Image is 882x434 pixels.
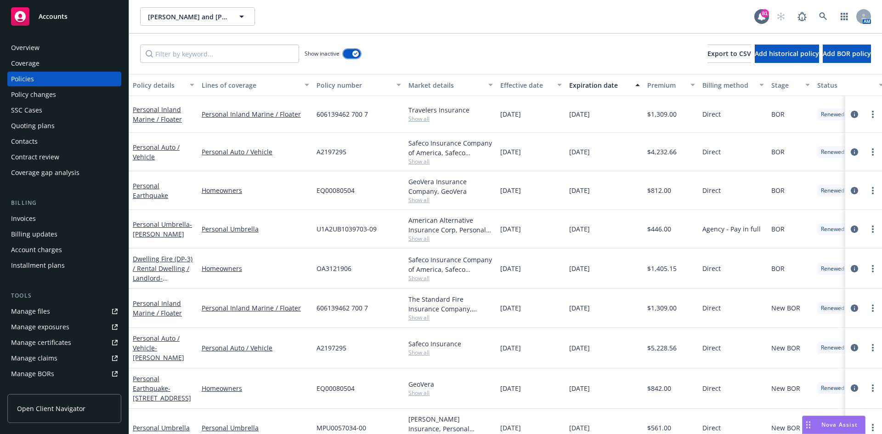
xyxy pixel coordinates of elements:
[7,103,121,118] a: SSC Cases
[569,224,590,234] span: [DATE]
[7,56,121,71] a: Coverage
[569,383,590,393] span: [DATE]
[500,109,521,119] span: [DATE]
[11,335,71,350] div: Manage certificates
[133,274,191,292] span: - [STREET_ADDRESS]
[500,303,521,313] span: [DATE]
[140,7,255,26] button: [PERSON_NAME] and [PERSON_NAME]
[133,143,180,161] a: Personal Auto / Vehicle
[500,343,521,353] span: [DATE]
[755,49,819,58] span: Add historical policy
[202,423,309,433] a: Personal Umbrella
[7,291,121,300] div: Tools
[644,74,699,96] button: Premium
[11,72,34,86] div: Policies
[408,414,493,434] div: [PERSON_NAME] Insurance, Personal Umbrella
[133,220,192,238] span: - [PERSON_NAME]
[702,224,761,234] span: Agency - Pay in full
[793,7,811,26] a: Report a Bug
[11,150,59,164] div: Contract review
[11,56,40,71] div: Coverage
[133,220,192,238] a: Personal Umbrella
[500,264,521,273] span: [DATE]
[768,74,814,96] button: Stage
[133,374,191,402] a: Personal Earthquake
[11,366,54,381] div: Manage BORs
[7,211,121,226] a: Invoices
[569,343,590,353] span: [DATE]
[317,423,366,433] span: MPU0057034-00
[408,294,493,314] div: The Standard Fire Insurance Company, Travelers Insurance
[849,383,860,394] a: circleInformation
[823,45,871,63] button: Add BOR policy
[569,80,630,90] div: Expiration date
[405,74,497,96] button: Market details
[771,303,800,313] span: New BOR
[569,264,590,273] span: [DATE]
[11,304,50,319] div: Manage files
[11,227,57,242] div: Billing updates
[133,344,184,362] span: - [PERSON_NAME]
[133,105,182,124] a: Personal Inland Marine / Floater
[7,382,121,397] a: Summary of insurance
[7,304,121,319] a: Manage files
[317,264,351,273] span: OA3121906
[500,423,521,433] span: [DATE]
[17,404,85,413] span: Open Client Navigator
[408,158,493,165] span: Show all
[317,80,391,90] div: Policy number
[647,224,671,234] span: $446.00
[408,235,493,242] span: Show all
[707,45,751,63] button: Export to CSV
[771,186,785,195] span: BOR
[702,383,721,393] span: Direct
[821,186,844,195] span: Renewed
[11,118,55,133] div: Quoting plans
[7,242,121,257] a: Account charges
[408,379,493,389] div: GeoVera
[11,242,62,257] div: Account charges
[867,224,878,235] a: more
[569,147,590,157] span: [DATE]
[7,40,121,55] a: Overview
[202,264,309,273] a: Homeowners
[500,80,552,90] div: Effective date
[702,186,721,195] span: Direct
[867,422,878,433] a: more
[408,255,493,274] div: Safeco Insurance Company of America, Safeco Insurance
[7,87,121,102] a: Policy changes
[11,320,69,334] div: Manage exposures
[647,303,677,313] span: $1,309.00
[821,304,844,312] span: Renewed
[702,343,721,353] span: Direct
[569,303,590,313] span: [DATE]
[771,109,785,119] span: BOR
[11,134,38,149] div: Contacts
[408,177,493,196] div: GeoVera Insurance Company, GeoVera
[835,7,854,26] a: Switch app
[408,314,493,321] span: Show all
[7,165,121,180] a: Coverage gap analysis
[817,80,873,90] div: Status
[647,109,677,119] span: $1,309.00
[7,72,121,86] a: Policies
[133,80,184,90] div: Policy details
[202,343,309,353] a: Personal Auto / Vehicle
[821,225,844,233] span: Renewed
[7,227,121,242] a: Billing updates
[133,299,182,317] a: Personal Inland Marine / Floater
[497,74,565,96] button: Effective date
[408,196,493,204] span: Show all
[821,384,844,392] span: Renewed
[202,383,309,393] a: Homeowners
[313,74,405,96] button: Policy number
[408,80,483,90] div: Market details
[647,264,677,273] span: $1,405.15
[867,383,878,394] a: more
[7,134,121,149] a: Contacts
[408,339,493,349] div: Safeco Insurance
[202,186,309,195] a: Homeowners
[569,423,590,433] span: [DATE]
[11,382,81,397] div: Summary of insurance
[569,186,590,195] span: [DATE]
